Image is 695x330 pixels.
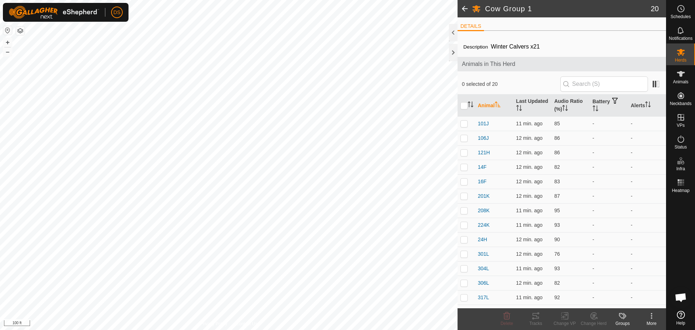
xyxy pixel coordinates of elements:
[478,178,486,185] span: 16F
[590,247,628,261] td: -
[488,41,543,53] span: Winter Calvers x21
[590,218,628,232] td: -
[200,321,227,327] a: Privacy Policy
[675,58,686,62] span: Herds
[590,160,628,174] td: -
[628,95,666,117] th: Alerts
[554,121,560,126] span: 85
[478,163,486,171] span: 14F
[590,95,628,117] th: Battery
[590,276,628,290] td: -
[628,116,666,131] td: -
[666,308,695,328] a: Help
[554,164,560,170] span: 82
[113,9,120,16] span: DS
[670,14,691,19] span: Schedules
[463,44,488,50] label: Description
[485,4,651,13] h2: Cow Group 1
[670,101,691,106] span: Neckbands
[554,251,560,257] span: 76
[478,207,490,214] span: 208K
[521,320,550,327] div: Tracks
[554,179,560,184] span: 83
[554,135,560,141] span: 86
[590,174,628,189] td: -
[478,236,487,243] span: 24H
[673,80,688,84] span: Animals
[516,135,543,141] span: Oct 8, 2025, 9:01 AM
[590,131,628,145] td: -
[236,321,257,327] a: Contact Us
[516,121,543,126] span: Oct 8, 2025, 9:01 AM
[628,261,666,276] td: -
[478,250,489,258] span: 301L
[628,290,666,305] td: -
[9,6,99,19] img: Gallagher Logo
[495,103,501,108] p-sorticon: Activate to sort
[590,116,628,131] td: -
[676,321,685,325] span: Help
[513,95,552,117] th: Last Updated
[628,276,666,290] td: -
[628,305,666,319] td: -
[628,218,666,232] td: -
[560,76,648,92] input: Search (S)
[628,232,666,247] td: -
[478,192,490,200] span: 201K
[628,131,666,145] td: -
[516,295,543,300] span: Oct 8, 2025, 9:01 AM
[3,47,12,56] button: –
[554,237,560,242] span: 90
[674,145,687,149] span: Status
[554,150,560,155] span: 86
[16,26,25,35] button: Map Layers
[554,222,560,228] span: 93
[669,36,692,41] span: Notifications
[554,266,560,271] span: 93
[478,308,487,316] span: 62G
[551,95,590,117] th: Audio Ratio (%)
[651,3,659,14] span: 20
[501,321,513,326] span: Delete
[628,189,666,203] td: -
[475,95,513,117] th: Animal
[462,80,560,88] span: 0 selected of 20
[478,120,489,128] span: 101J
[554,208,560,213] span: 95
[516,251,543,257] span: Oct 8, 2025, 9:01 AM
[516,266,543,271] span: Oct 8, 2025, 9:01 AM
[593,106,598,112] p-sorticon: Activate to sort
[516,164,543,170] span: Oct 8, 2025, 9:01 AM
[3,26,12,35] button: Reset Map
[462,60,662,68] span: Animals in This Herd
[628,174,666,189] td: -
[478,221,490,229] span: 224K
[672,188,690,193] span: Heatmap
[516,208,543,213] span: Oct 8, 2025, 9:01 AM
[516,280,543,286] span: Oct 8, 2025, 9:00 AM
[554,193,560,199] span: 87
[645,103,651,108] p-sorticon: Activate to sort
[478,279,489,287] span: 306L
[590,305,628,319] td: -
[468,103,473,108] p-sorticon: Activate to sort
[628,145,666,160] td: -
[554,280,560,286] span: 82
[590,145,628,160] td: -
[590,232,628,247] td: -
[608,320,637,327] div: Groups
[670,287,692,308] div: Open chat
[516,179,543,184] span: Oct 8, 2025, 9:01 AM
[637,320,666,327] div: More
[516,150,543,155] span: Oct 8, 2025, 9:00 AM
[516,237,543,242] span: Oct 8, 2025, 9:01 AM
[628,160,666,174] td: -
[516,106,522,112] p-sorticon: Activate to sort
[458,22,484,31] li: DETAILS
[628,203,666,218] td: -
[676,167,685,171] span: Infra
[478,265,489,272] span: 304L
[579,320,608,327] div: Change Herd
[554,295,560,300] span: 92
[516,193,543,199] span: Oct 8, 2025, 9:01 AM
